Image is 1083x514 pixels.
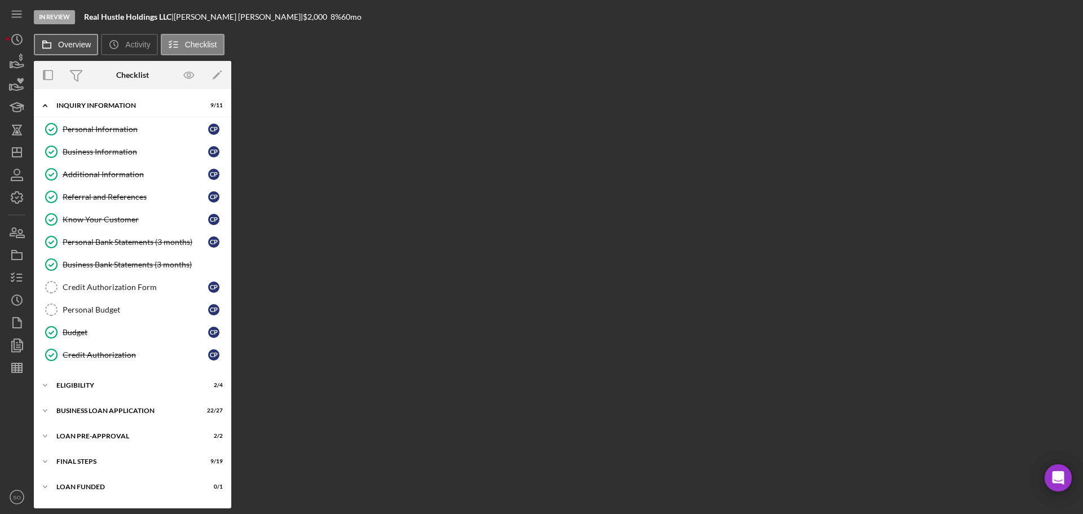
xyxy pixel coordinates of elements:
[56,102,195,109] div: INQUIRY INFORMATION
[39,298,226,321] a: Personal BudgetCP
[63,350,208,359] div: Credit Authorization
[208,282,219,293] div: C P
[331,12,341,21] div: 8 %
[208,349,219,361] div: C P
[202,458,223,465] div: 9 / 19
[208,304,219,315] div: C P
[63,305,208,314] div: Personal Budget
[208,214,219,225] div: C P
[63,328,208,337] div: Budget
[39,253,226,276] a: Business Bank Statements (3 months)
[56,458,195,465] div: FINAL STEPS
[39,321,226,344] a: BudgetCP
[208,124,219,135] div: C P
[39,163,226,186] a: Additional InformationCP
[202,382,223,389] div: 2 / 4
[208,327,219,338] div: C P
[39,231,226,253] a: Personal Bank Statements (3 months)CP
[63,238,208,247] div: Personal Bank Statements (3 months)
[63,170,208,179] div: Additional Information
[56,407,195,414] div: BUSINESS LOAN APPLICATION
[185,40,217,49] label: Checklist
[39,208,226,231] a: Know Your CustomerCP
[56,484,195,490] div: LOAN FUNDED
[161,34,224,55] button: Checklist
[63,192,208,201] div: Referral and References
[39,344,226,366] a: Credit AuthorizationCP
[63,260,225,269] div: Business Bank Statements (3 months)
[6,486,28,508] button: SO
[202,102,223,109] div: 9 / 11
[39,186,226,208] a: Referral and ReferencesCP
[174,12,303,21] div: [PERSON_NAME] [PERSON_NAME] |
[63,147,208,156] div: Business Information
[208,169,219,180] div: C P
[63,283,208,292] div: Credit Authorization Form
[56,433,195,440] div: LOAN PRE-APPROVAL
[63,125,208,134] div: Personal Information
[39,140,226,163] a: Business InformationCP
[39,118,226,140] a: Personal InformationCP
[58,40,91,49] label: Overview
[116,71,149,80] div: Checklist
[56,382,195,389] div: ELIGIBILITY
[39,276,226,298] a: Credit Authorization FormCP
[63,215,208,224] div: Know Your Customer
[202,433,223,440] div: 2 / 2
[84,12,171,21] b: Real Hustle Holdings LLC
[208,191,219,203] div: C P
[202,407,223,414] div: 22 / 27
[125,40,150,49] label: Activity
[208,146,219,157] div: C P
[208,236,219,248] div: C P
[34,10,75,24] div: In Review
[341,12,362,21] div: 60 mo
[34,34,98,55] button: Overview
[101,34,157,55] button: Activity
[303,12,327,21] span: $2,000
[1045,464,1072,491] div: Open Intercom Messenger
[13,494,21,500] text: SO
[202,484,223,490] div: 0 / 1
[84,12,174,21] div: |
